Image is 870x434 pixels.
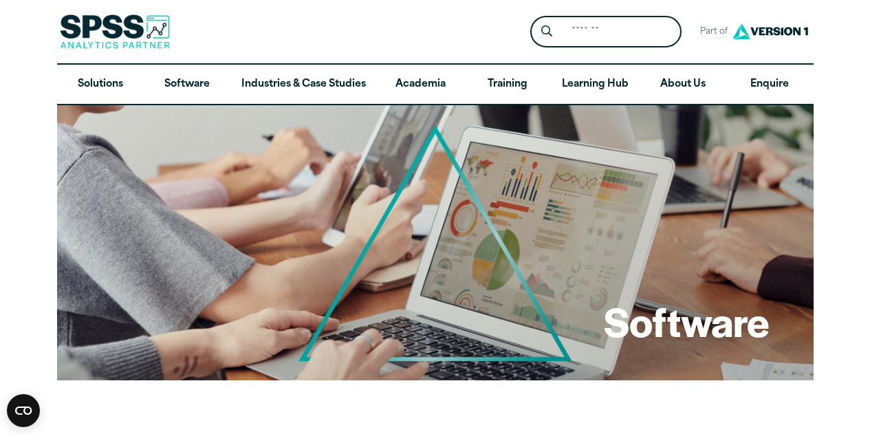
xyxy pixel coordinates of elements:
form: Site Header Search Form [530,16,682,48]
img: SPSS Analytics Partner [60,14,170,49]
svg: Search magnifying glass icon [541,25,552,37]
button: Open CMP widget [7,394,40,427]
a: Industries & Case Studies [230,65,377,105]
h1: Software [604,294,770,348]
a: Solutions [57,65,144,105]
span: Part of [693,22,729,42]
a: Enquire [726,65,813,105]
a: Software [144,65,230,105]
a: About Us [640,65,726,105]
a: Learning Hub [551,65,640,105]
a: Training [464,65,550,105]
a: Academia [377,65,464,105]
button: Search magnifying glass icon [534,19,559,45]
img: Version1 Logo [729,19,812,44]
nav: Desktop version of site main menu [57,65,814,105]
